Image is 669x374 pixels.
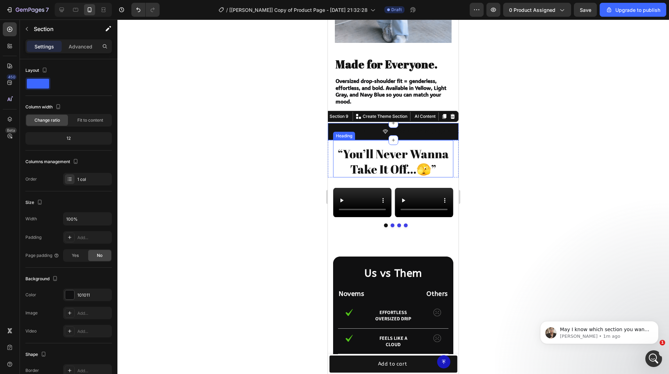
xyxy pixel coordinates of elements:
div: Upgrade to publish [606,6,660,14]
h2: “You’ll Never Wanna Take It Off…🫣” [5,126,125,158]
div: Undo/Redo [131,3,160,17]
div: 1 col [77,176,110,183]
p: Section [34,25,91,33]
span: [[PERSON_NAME]] Copy of Product Page - [DATE] 21:32:28 [229,6,368,14]
span: No [97,252,102,259]
div: Add... [77,328,110,335]
div: Video [25,328,37,334]
div: Order [25,176,37,182]
div: Section 9 [0,94,22,100]
button: Dot [69,204,73,208]
button: Save [574,3,597,17]
div: 450 [7,74,17,80]
button: 0 product assigned [503,3,571,17]
p: Feels like a cloud [44,315,87,328]
span: Draft [391,7,402,13]
div: 101011 [77,292,110,298]
iframe: To enrich screen reader interactions, please activate Accessibility in Grammarly extension settings [328,20,459,374]
div: Page padding [25,252,59,259]
span: / [226,6,228,14]
p: Novems [11,268,61,280]
video: Video [67,168,125,198]
img: gempages_432750572815254551-ed9ddb4d-ddf4-4ae7-ae73-be6a5f452558.svg [105,315,114,323]
span: Change ratio [34,117,60,123]
p: Others [70,269,120,280]
div: Width [25,216,37,222]
div: Columns management [25,157,80,167]
p: Effortless oversized drip [44,290,87,302]
p: Advanced [69,43,92,50]
button: 7 [3,3,52,17]
button: Dot [56,204,60,208]
div: Beta [5,128,17,133]
img: gempages_432750572815254551-ed9ddb4d-ddf4-4ae7-ae73-be6a5f452558.svg [105,289,114,297]
div: Add... [77,368,110,374]
h2: Us vs Them [10,247,121,261]
span: 0 product assigned [509,6,555,14]
iframe: Intercom live chat [645,350,662,367]
div: Heading [7,113,26,120]
video: Video [5,168,63,198]
div: Add... [77,310,110,316]
div: 30 DAYS MONEY BACK GUARANTEE [70,106,173,118]
div: Size [25,198,44,207]
div: Border [25,367,39,374]
img: gempages_432750572815254551-a8dbcb98-7050-4447-ba7b-34b244cf12ff.svg [17,315,25,323]
span: 1 [660,340,665,345]
button: Upgrade to publish [600,3,666,17]
iframe: Intercom notifications message [530,306,669,355]
button: AI Content [84,93,109,101]
div: Shape [25,350,48,359]
button: Dot [63,204,67,208]
div: Column width [25,102,62,112]
div: Padding [25,234,41,241]
input: Auto [63,213,111,225]
div: 12 [27,133,110,143]
div: Background [25,274,59,284]
div: Layout [25,66,49,75]
img: gempages_432750572815254551-a8dbcb98-7050-4447-ba7b-34b244cf12ff.svg [17,289,25,297]
div: Add... [77,235,110,241]
p: Settings [34,43,54,50]
span: Save [580,7,591,13]
span: Fit to content [77,117,103,123]
div: Image [25,310,38,316]
span: Yes [72,252,79,259]
div: Color [25,292,36,298]
button: Dot [76,204,80,208]
p: 7 [46,6,49,14]
p: Create Theme Section [35,94,79,100]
